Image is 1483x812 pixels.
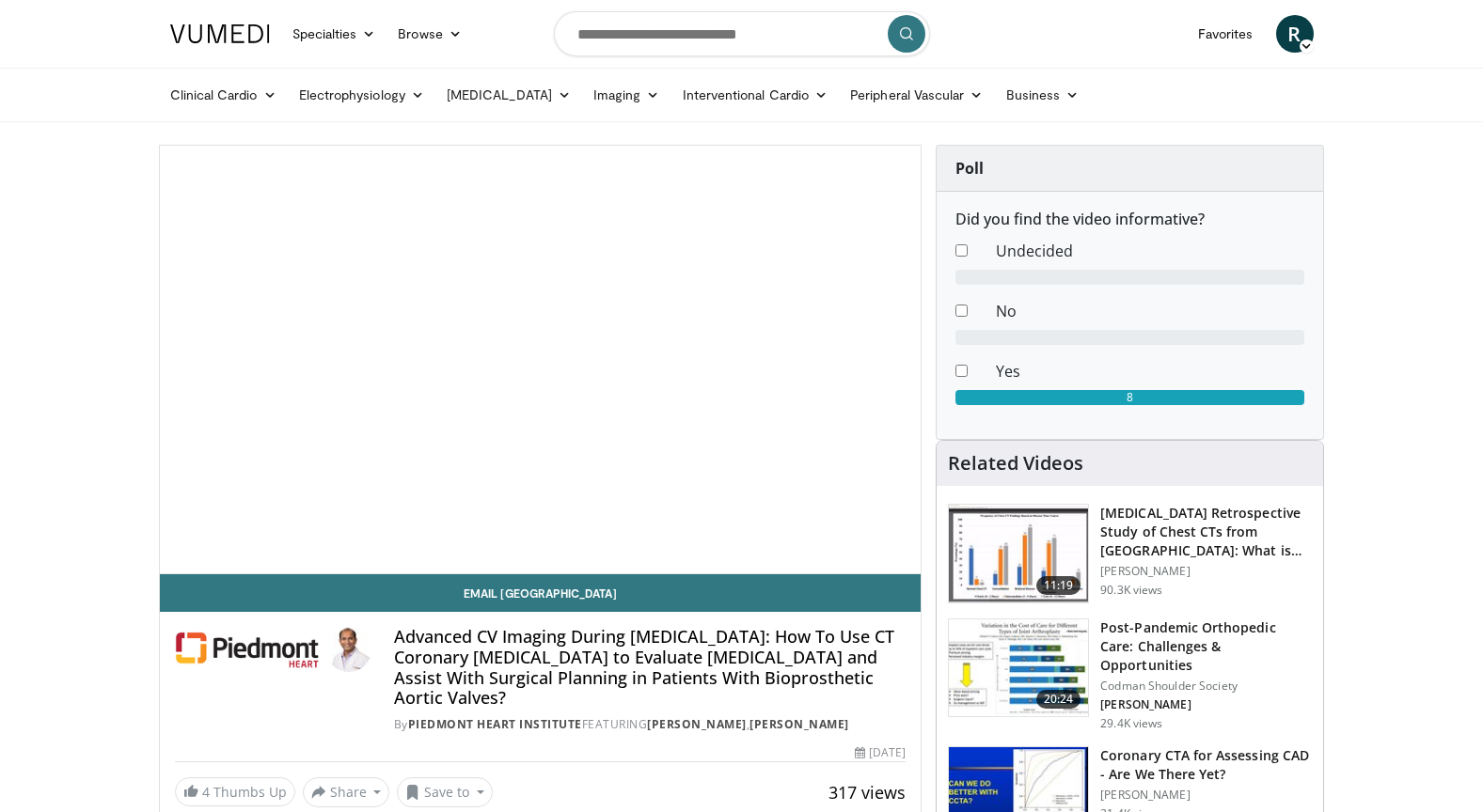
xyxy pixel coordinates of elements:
[1100,697,1312,712] p: [PERSON_NAME]
[394,627,906,708] h4: Advanced CV Imaging During [MEDICAL_DATA]: How To Use CT Coronary [MEDICAL_DATA] to Evaluate [MED...
[326,627,371,672] img: Avatar
[554,11,930,56] input: Search topics, interventions
[1100,716,1162,731] p: 29.4K views
[159,76,288,114] a: Clinical Cardio
[955,390,1304,405] div: 8
[1100,504,1312,560] h3: [MEDICAL_DATA] Retrospective Study of Chest CTs from [GEOGRAPHIC_DATA]: What is the Re…
[839,76,994,114] a: Peripheral Vascular
[582,76,671,114] a: Imaging
[175,777,295,806] a: 4 Thumbs Up
[160,574,922,612] a: Email [GEOGRAPHIC_DATA]
[1100,564,1312,579] p: [PERSON_NAME]
[749,716,849,732] a: [PERSON_NAME]
[1100,679,1312,694] p: Codman Shoulder Society
[982,300,1318,322] dd: No
[303,777,390,807] button: Share
[855,744,906,761] div: [DATE]
[955,158,984,179] strong: Poll
[982,240,1318,262] dd: Undecided
[1100,788,1312,803] p: [PERSON_NAME]
[671,76,840,114] a: Interventional Cardio
[828,781,906,804] span: 317 views
[170,24,270,43] img: VuMedi Logo
[394,716,906,733] div: By FEATURING ,
[995,76,1091,114] a: Business
[1036,576,1081,595] span: 11:19
[397,777,493,807] button: Save to
[949,505,1088,602] img: c2eb46a3-50d3-446d-a553-a9f8510c7760.150x105_q85_crop-smart_upscale.jpg
[160,146,922,574] video-js: Video Player
[948,618,1312,731] a: 20:24 Post-Pandemic Orthopedic Care: Challenges & Opportunities Codman Shoulder Society [PERSON_N...
[281,15,387,53] a: Specialties
[955,211,1304,228] h6: Did you find the video informative?
[175,627,319,672] img: Piedmont Heart Institute
[948,452,1083,475] h4: Related Videos
[948,504,1312,603] a: 11:19 [MEDICAL_DATA] Retrospective Study of Chest CTs from [GEOGRAPHIC_DATA]: What is the Re… [PE...
[387,15,473,53] a: Browse
[1100,618,1312,675] h3: Post-Pandemic Orthopedic Care: Challenges & Opportunities
[408,716,582,732] a: Piedmont Heart Institute
[949,619,1088,717] img: a59ab646-75cc-44b5-9b3d-205d3d9c76a8.150x105_q85_crop-smart_upscale.jpg
[288,76,435,114] a: Electrophysiology
[435,76,582,114] a: [MEDICAL_DATA]
[1036,690,1081,709] span: 20:24
[1100,583,1162,598] p: 90.3K views
[982,360,1318,383] dd: Yes
[1187,15,1265,53] a: Favorites
[1100,746,1312,784] h3: Coronary CTA for Assessing CAD - Are We There Yet?
[647,716,747,732] a: [PERSON_NAME]
[1276,15,1314,53] a: R
[202,783,210,801] span: 4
